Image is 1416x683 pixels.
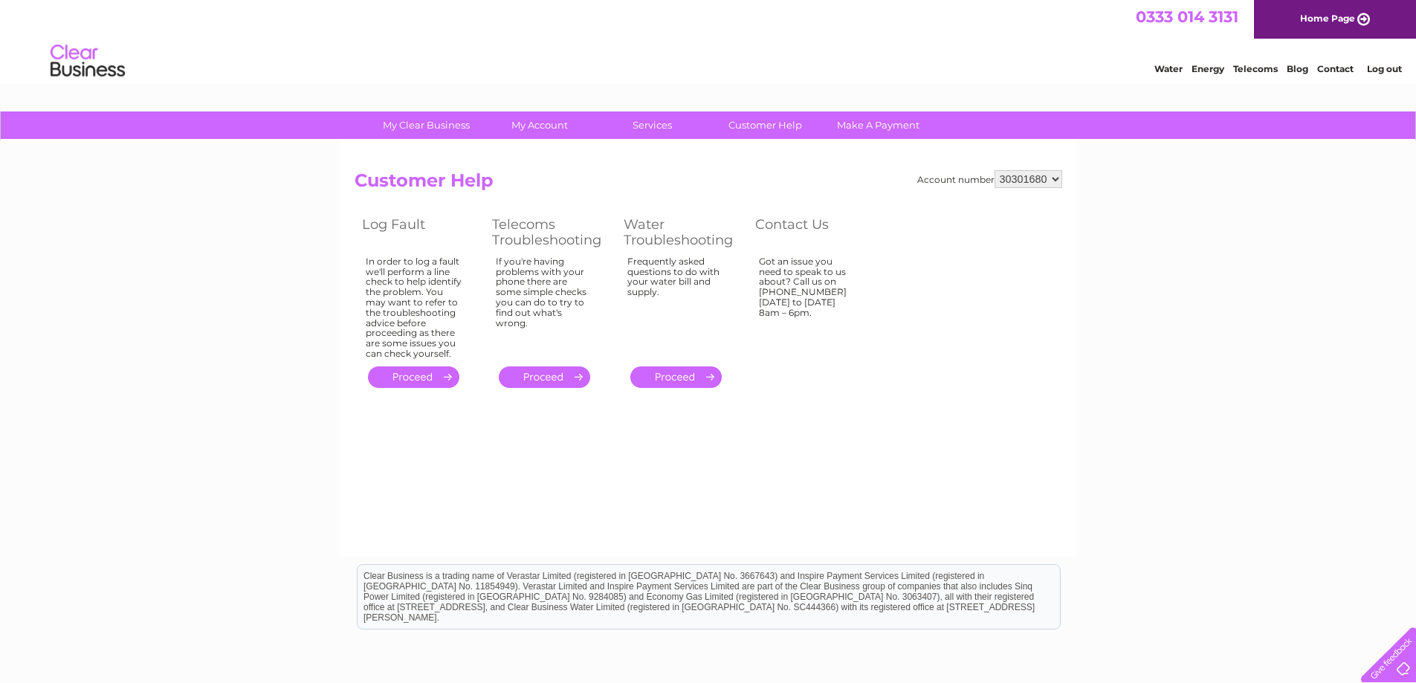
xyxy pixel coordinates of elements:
div: Got an issue you need to speak to us about? Call us on [PHONE_NUMBER] [DATE] to [DATE] 8am – 6pm. [759,256,856,353]
div: Frequently asked questions to do with your water bill and supply. [627,256,725,353]
th: Water Troubleshooting [616,213,748,252]
div: Account number [917,170,1062,188]
th: Log Fault [355,213,485,252]
a: Water [1154,63,1183,74]
a: . [368,366,459,388]
a: Make A Payment [817,111,940,139]
a: Customer Help [704,111,827,139]
div: In order to log a fault we'll perform a line check to help identify the problem. You may want to ... [366,256,462,359]
a: Blog [1287,63,1308,74]
h2: Customer Help [355,170,1062,198]
img: logo.png [50,39,126,84]
a: Energy [1192,63,1224,74]
a: Services [591,111,714,139]
a: Telecoms [1233,63,1278,74]
a: Contact [1317,63,1354,74]
div: Clear Business is a trading name of Verastar Limited (registered in [GEOGRAPHIC_DATA] No. 3667643... [358,8,1060,72]
a: . [499,366,590,388]
th: Telecoms Troubleshooting [485,213,616,252]
a: 0333 014 3131 [1136,7,1238,26]
th: Contact Us [748,213,878,252]
div: If you're having problems with your phone there are some simple checks you can do to try to find ... [496,256,594,353]
a: My Account [478,111,601,139]
a: . [630,366,722,388]
a: My Clear Business [365,111,488,139]
a: Log out [1367,63,1402,74]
